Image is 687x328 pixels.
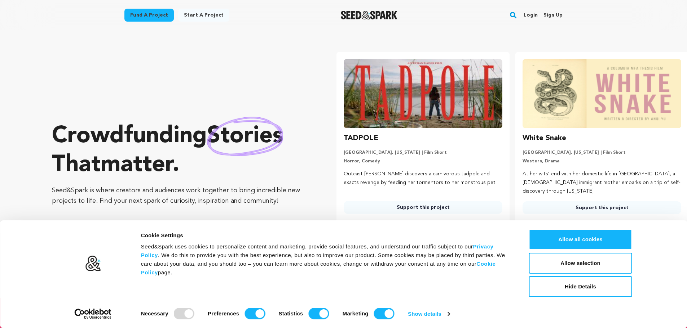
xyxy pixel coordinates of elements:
[141,231,513,240] div: Cookie Settings
[344,132,378,144] h3: TADPOLE
[523,201,681,214] a: Support this project
[178,9,229,22] a: Start a project
[523,158,681,164] p: Western, Drama
[408,309,450,319] a: Show details
[52,122,308,180] p: Crowdfunding that .
[124,9,174,22] a: Fund a project
[344,150,502,156] p: [GEOGRAPHIC_DATA], [US_STATE] | Film Short
[344,201,502,214] a: Support this project
[279,310,303,316] strong: Statistics
[344,59,502,128] img: TADPOLE image
[523,150,681,156] p: [GEOGRAPHIC_DATA], [US_STATE] | Film Short
[52,185,308,206] p: Seed&Spark is where creators and audiences work together to bring incredible new projects to life...
[141,242,513,277] div: Seed&Spark uses cookies to personalize content and marketing, provide social features, and unders...
[344,158,502,164] p: Horror, Comedy
[524,9,538,21] a: Login
[529,229,632,250] button: Allow all cookies
[523,170,681,196] p: At her wits’ end with her domestic life in [GEOGRAPHIC_DATA], a [DEMOGRAPHIC_DATA] immigrant moth...
[529,253,632,274] button: Allow selection
[343,310,369,316] strong: Marketing
[341,11,397,19] a: Seed&Spark Homepage
[101,154,172,177] span: matter
[344,170,502,187] p: Outcast [PERSON_NAME] discovers a carnivorous tadpole and exacts revenge by feeding her tormentor...
[207,117,283,156] img: hand sketched image
[341,11,397,19] img: Seed&Spark Logo Dark Mode
[523,59,681,128] img: White Snake image
[529,276,632,297] button: Hide Details
[85,255,101,272] img: logo
[141,310,168,316] strong: Necessary
[61,309,124,319] a: Usercentrics Cookiebot - opens in a new window
[208,310,239,316] strong: Preferences
[523,132,566,144] h3: White Snake
[543,9,563,21] a: Sign up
